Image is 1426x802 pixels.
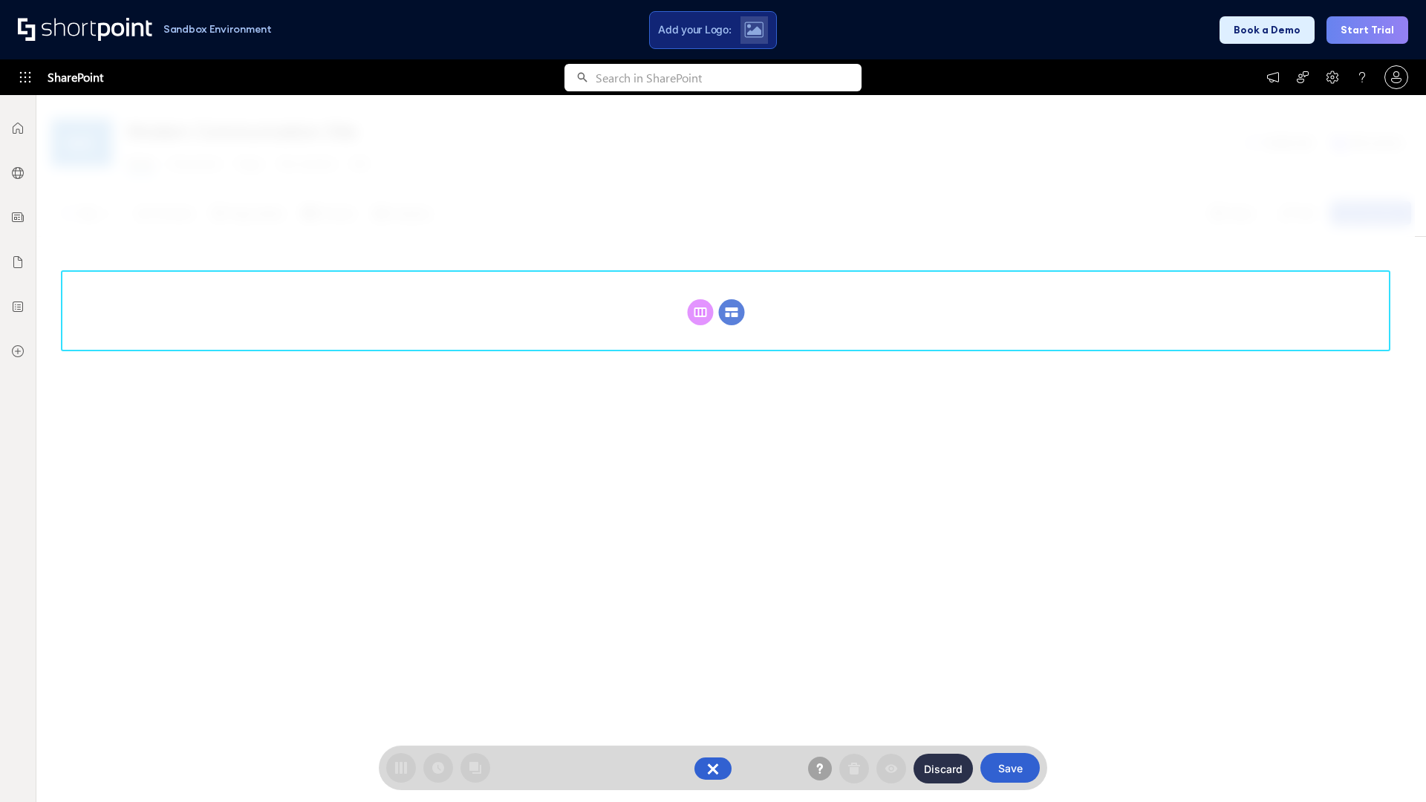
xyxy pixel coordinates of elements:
img: Upload logo [744,22,764,38]
input: Search in SharePoint [596,64,862,91]
button: Discard [914,754,973,783]
button: Start Trial [1326,16,1408,44]
span: Add your Logo: [658,23,731,36]
button: Book a Demo [1220,16,1315,44]
h1: Sandbox Environment [163,25,272,33]
iframe: Chat Widget [1352,731,1426,802]
span: SharePoint [48,59,103,95]
button: Save [980,753,1040,783]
